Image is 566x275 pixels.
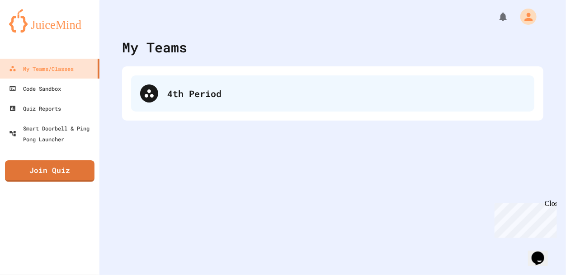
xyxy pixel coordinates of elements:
a: Join Quiz [5,160,94,182]
div: Smart Doorbell & Ping Pong Launcher [9,123,96,144]
div: Chat with us now!Close [4,4,62,57]
iframe: chat widget [491,200,557,238]
img: logo-orange.svg [9,9,90,33]
div: My Notifications [481,9,511,24]
iframe: chat widget [528,239,557,266]
div: 4th Period [167,87,525,100]
div: My Account [511,6,539,27]
div: Quiz Reports [9,103,61,114]
div: Code Sandbox [9,83,61,94]
div: My Teams/Classes [9,63,74,74]
div: My Teams [122,37,187,57]
div: 4th Period [131,75,534,112]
